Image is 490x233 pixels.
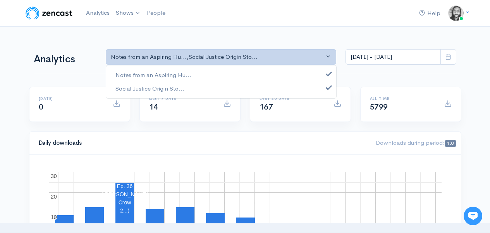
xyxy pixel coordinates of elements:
[346,49,441,65] input: analytics date range selector
[464,207,482,225] iframe: gist-messenger-bubble-iframe
[83,5,113,21] a: Analytics
[149,102,158,112] span: 14
[144,5,168,21] a: People
[12,38,143,50] h1: Hi 👋
[39,96,103,101] h6: [DATE]
[115,71,191,80] span: Notes from an Aspiring Hu...
[120,207,129,214] text: 2...)
[260,96,324,101] h6: Last 30 days
[51,194,57,200] text: 20
[39,140,367,146] h4: Daily downloads
[416,5,444,22] a: Help
[10,133,144,142] p: Find an answer quickly
[149,96,214,101] h6: Last 7 days
[445,140,456,147] span: 103
[12,51,143,89] h2: Just let us know if you need anything and we'll be happy to help! 🙂
[370,96,435,101] h6: All time
[34,54,96,65] h1: Analytics
[50,107,93,113] span: New conversation
[448,5,464,21] img: ...
[51,173,57,179] text: 30
[24,5,74,21] img: ZenCast Logo
[115,84,184,93] span: Social Justice Origin Sto...
[39,102,43,112] span: 0
[370,102,388,112] span: 5799
[101,191,148,197] text: ([PERSON_NAME]
[376,139,456,146] span: Downloads during period:
[106,49,337,65] button: Notes from an Aspiring Hu..., Social Justice Origin Sto...
[51,214,57,220] text: 10
[117,183,132,189] text: Ep. 36
[260,102,273,112] span: 167
[12,103,143,118] button: New conversation
[113,5,144,22] a: Shows
[22,146,138,161] input: Search articles
[111,53,325,62] div: Notes from an Aspiring Hu... , Social Justice Origin Sto...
